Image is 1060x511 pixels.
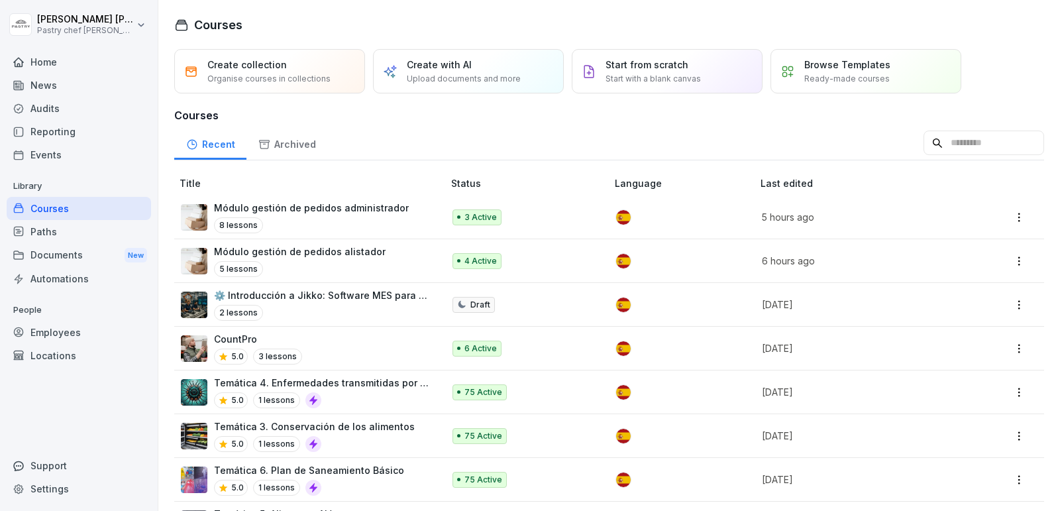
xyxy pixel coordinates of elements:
[181,292,207,318] img: txp9jo0aqkvplb2936hgnpad.png
[7,97,151,120] a: Audits
[616,254,631,268] img: es.svg
[7,477,151,500] a: Settings
[762,473,956,486] p: [DATE]
[181,467,207,493] img: mhb727d105t9k4tb0y7eu9rv.png
[616,429,631,443] img: es.svg
[214,201,409,215] p: Módulo gestión de pedidos administrador
[181,423,207,449] img: ob1temx17qa248jtpkauy3pv.png
[207,73,331,85] p: Organise courses in collections
[207,58,287,72] p: Create collection
[214,332,302,346] p: CountPro
[7,243,151,268] div: Documents
[7,243,151,268] a: DocumentsNew
[231,482,244,494] p: 5.0
[762,341,956,355] p: [DATE]
[7,50,151,74] a: Home
[7,220,151,243] a: Paths
[214,261,263,277] p: 5 lessons
[470,299,490,311] p: Draft
[214,420,415,433] p: Temática 3. Conservación de los alimentos
[214,376,430,390] p: Temática 4. Enfermedades transmitidas por alimentos ETA'S
[464,343,497,355] p: 6 Active
[174,107,1044,123] h3: Courses
[616,385,631,400] img: es.svg
[253,436,300,452] p: 1 lessons
[231,438,244,450] p: 5.0
[606,58,688,72] p: Start from scratch
[804,73,890,85] p: Ready-made courses
[616,298,631,312] img: es.svg
[761,176,972,190] p: Last edited
[37,14,134,25] p: [PERSON_NAME] [PERSON_NAME]
[181,379,207,406] img: frq77ysdix3y9as6qvhv4ihg.png
[464,430,502,442] p: 75 Active
[762,298,956,312] p: [DATE]
[181,248,207,274] img: iaen9j96uzhvjmkazu9yscya.png
[174,126,246,160] a: Recent
[181,204,207,231] img: iaen9j96uzhvjmkazu9yscya.png
[464,474,502,486] p: 75 Active
[7,120,151,143] a: Reporting
[464,255,497,267] p: 4 Active
[7,454,151,477] div: Support
[616,341,631,356] img: es.svg
[253,392,300,408] p: 1 lessons
[7,74,151,97] a: News
[246,126,327,160] a: Archived
[37,26,134,35] p: Pastry chef [PERSON_NAME] y Cocina gourmet
[7,321,151,344] a: Employees
[214,463,404,477] p: Temática 6. Plan de Saneamiento Básico
[214,288,430,302] p: ⚙️ Introducción a Jikko: Software MES para Producción
[464,211,497,223] p: 3 Active
[231,394,244,406] p: 5.0
[606,73,701,85] p: Start with a blank canvas
[7,300,151,321] p: People
[180,176,446,190] p: Title
[253,480,300,496] p: 1 lessons
[451,176,609,190] p: Status
[214,305,263,321] p: 2 lessons
[762,429,956,443] p: [DATE]
[181,335,207,362] img: nanuqyb3jmpxevmk16xmqivn.png
[214,245,386,258] p: Módulo gestión de pedidos alistador
[762,210,956,224] p: 5 hours ago
[194,16,242,34] h1: Courses
[615,176,755,190] p: Language
[125,248,147,263] div: New
[7,267,151,290] a: Automations
[253,349,302,365] p: 3 lessons
[7,344,151,367] a: Locations
[616,210,631,225] img: es.svg
[762,385,956,399] p: [DATE]
[616,473,631,487] img: es.svg
[464,386,502,398] p: 75 Active
[407,73,521,85] p: Upload documents and more
[7,143,151,166] a: Events
[7,176,151,197] p: Library
[214,217,263,233] p: 8 lessons
[762,254,956,268] p: 6 hours ago
[231,351,244,363] p: 5.0
[7,197,151,220] a: Courses
[407,58,472,72] p: Create with AI
[804,58,890,72] p: Browse Templates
